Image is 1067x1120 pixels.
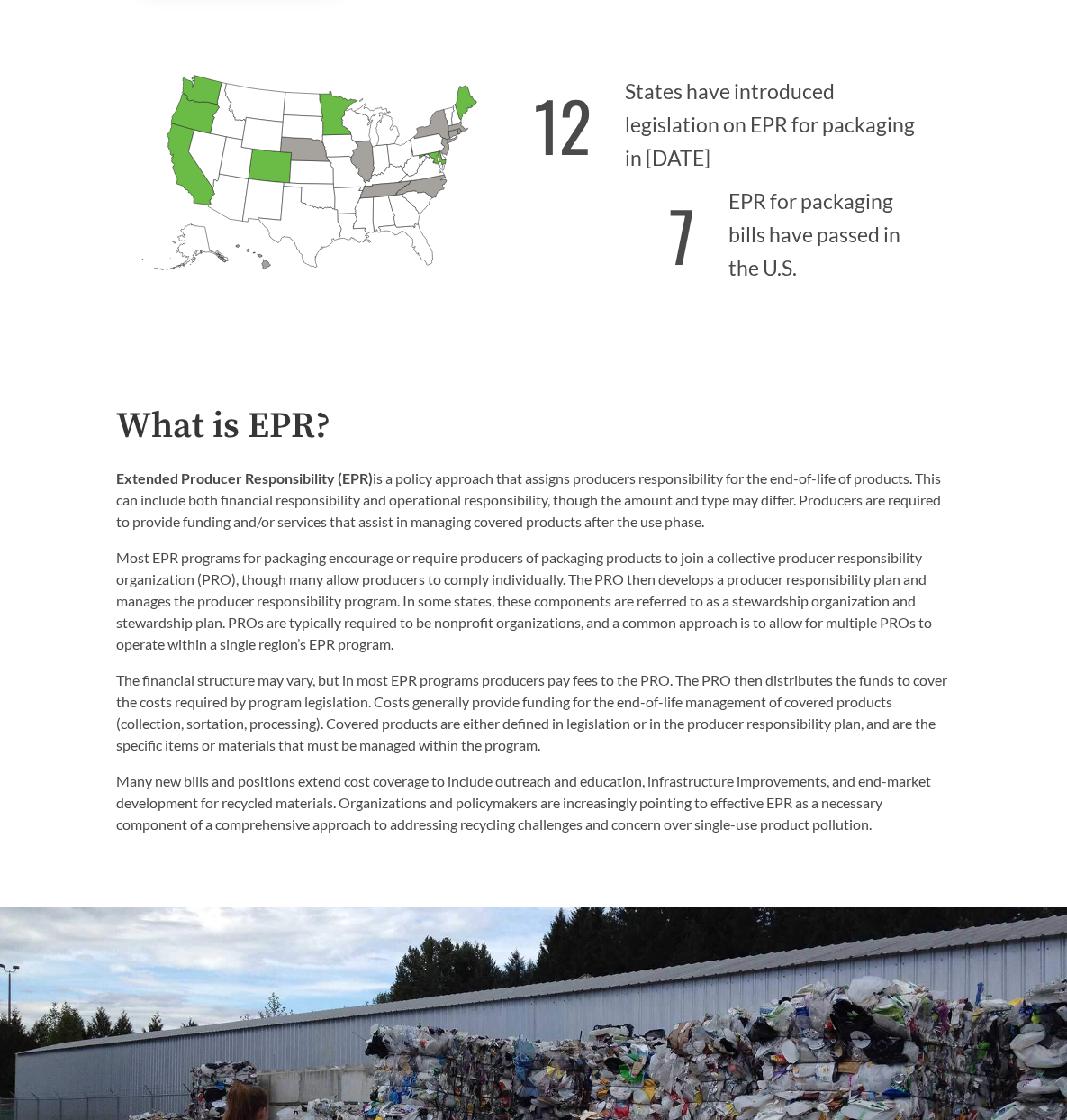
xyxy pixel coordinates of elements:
strong: 12 [534,75,592,175]
p: EPR for packaging bills have passed in the U.S. [534,175,952,286]
strong: Extended Producer Responsibility (EPR) [116,469,373,487]
p: Many new bills and positions extend cost coverage to include outreach and education, infrastructu... [116,770,952,835]
p: States have introduced legislation on EPR for packaging in [DATE] [534,64,952,175]
p: is a policy approach that assigns producers responsibility for the end-of-life of products. This ... [116,468,952,533]
h2: What is EPR? [116,406,952,447]
p: Most EPR programs for packaging encourage or require producers of packaging products to join a co... [116,547,952,655]
strong: 7 [669,185,695,285]
p: The financial structure may vary, but in most EPR programs producers pay fees to the PRO. The PRO... [116,669,952,756]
